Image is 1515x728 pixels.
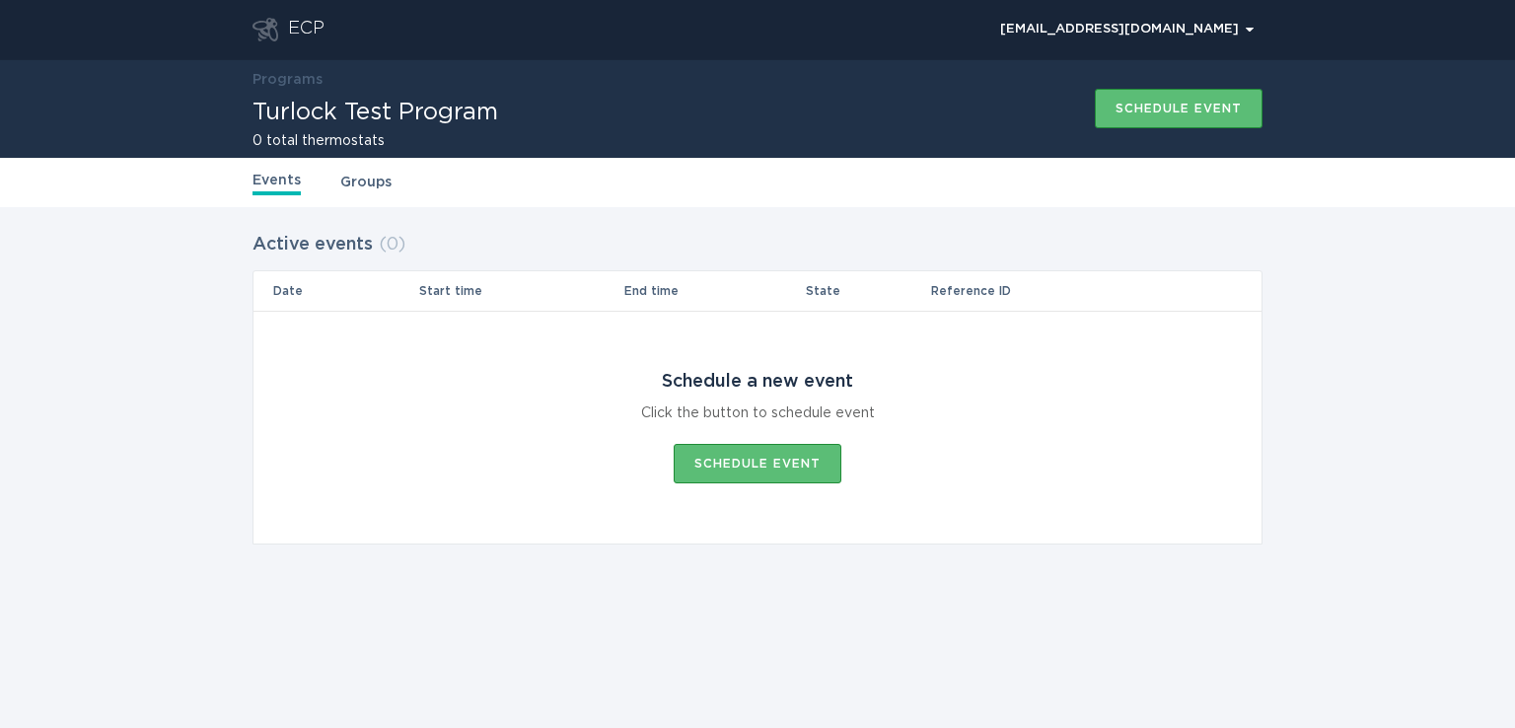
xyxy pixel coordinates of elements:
th: Date [253,271,418,311]
div: Schedule event [694,458,821,470]
button: Open user account details [991,15,1262,44]
div: Click the button to schedule event [641,402,875,424]
div: Schedule a new event [662,371,853,393]
th: Start time [418,271,623,311]
th: End time [623,271,804,311]
h1: Turlock Test Program [252,101,498,124]
tr: Table Headers [253,271,1262,311]
span: ( 0 ) [379,236,405,254]
th: Reference ID [930,271,1183,311]
div: Schedule event [1116,103,1242,114]
h2: Active events [252,227,373,262]
div: ECP [288,18,325,41]
th: State [805,271,931,311]
a: Events [252,170,301,195]
a: Programs [252,73,323,87]
div: [EMAIL_ADDRESS][DOMAIN_NAME] [1000,24,1254,36]
a: Groups [340,172,392,193]
div: Popover menu [991,15,1262,44]
button: Schedule event [1095,89,1262,128]
h2: 0 total thermostats [252,134,498,148]
button: Schedule event [674,444,841,483]
button: Go to dashboard [252,18,278,41]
